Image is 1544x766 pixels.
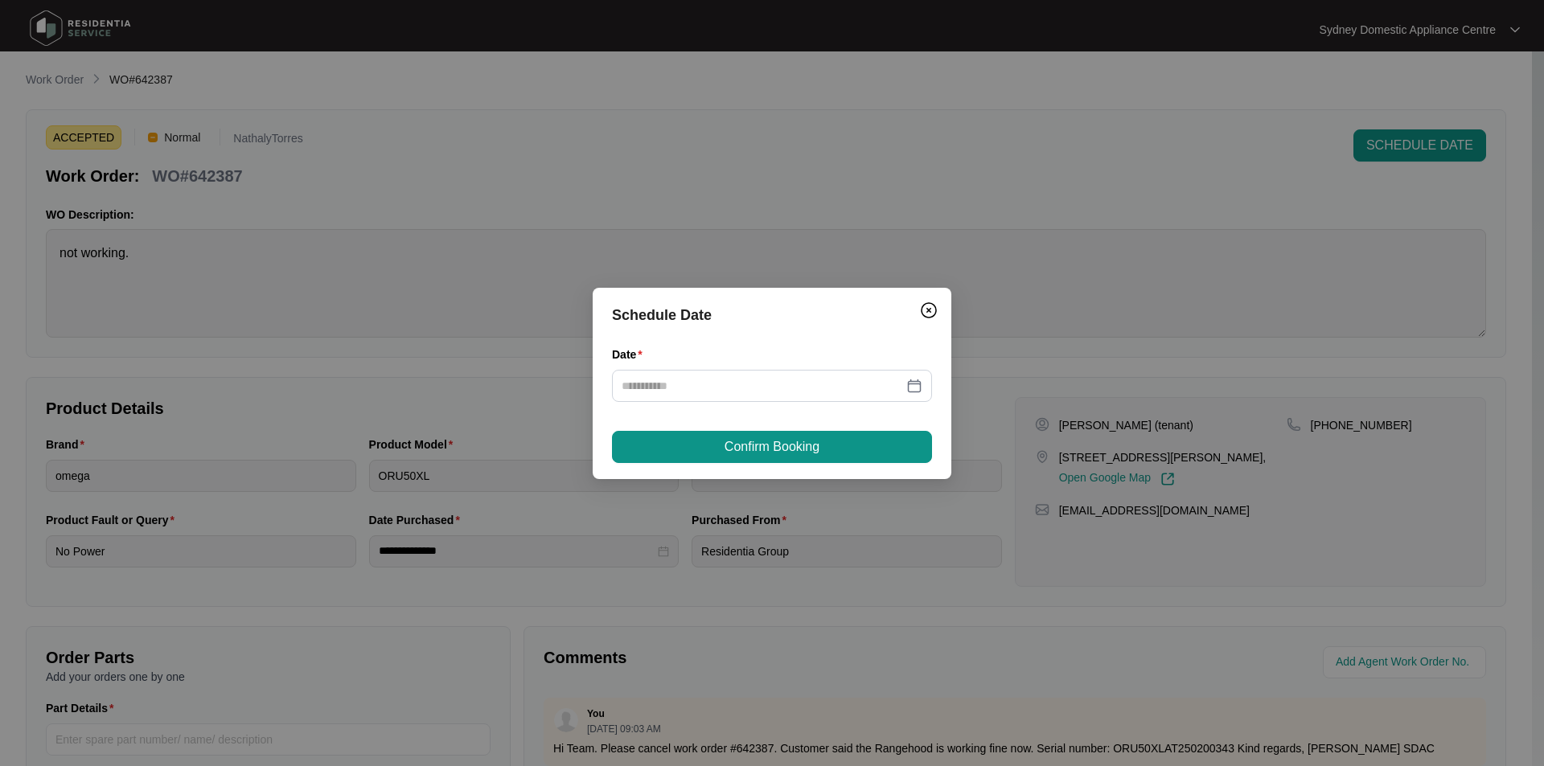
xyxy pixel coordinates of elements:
button: Close [916,297,942,323]
input: Date [622,377,903,395]
span: Confirm Booking [725,437,819,457]
div: Schedule Date [612,304,932,326]
img: closeCircle [919,301,938,320]
label: Date [612,346,649,363]
button: Confirm Booking [612,431,932,463]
